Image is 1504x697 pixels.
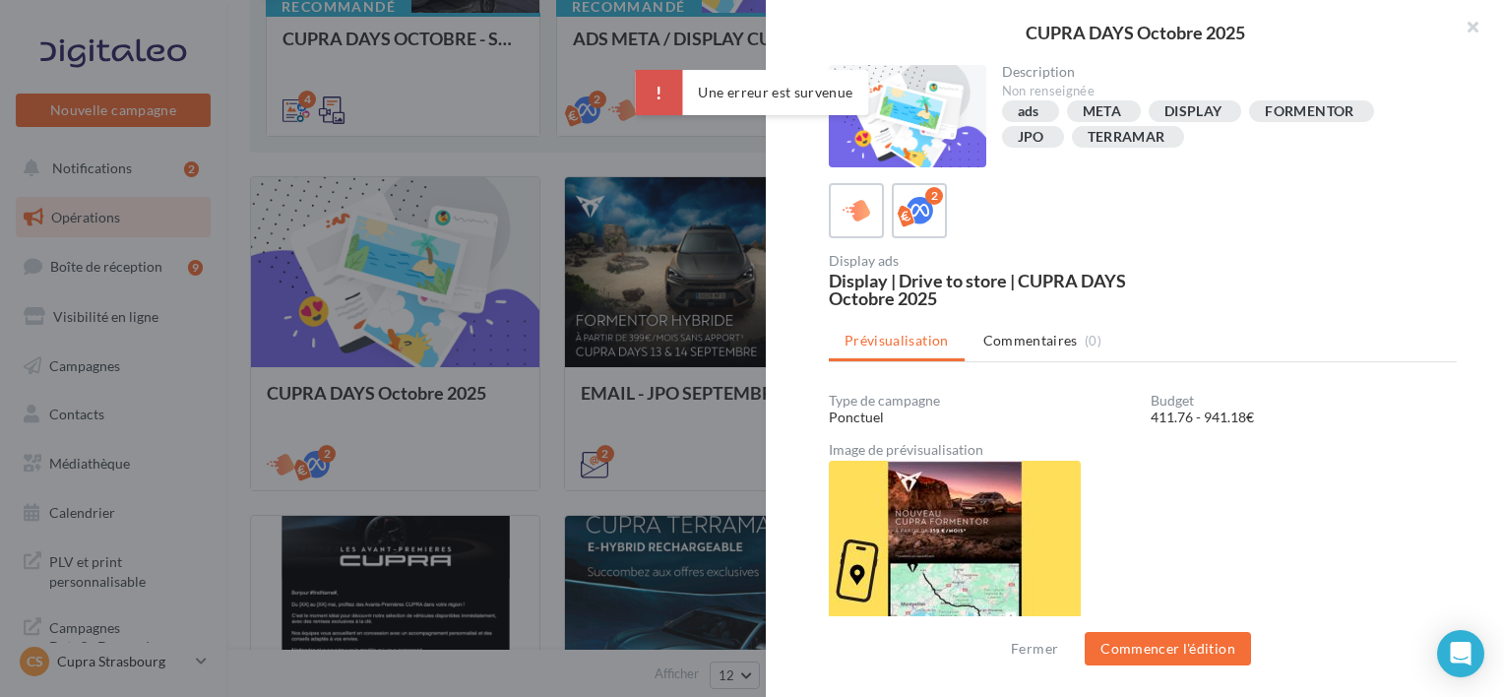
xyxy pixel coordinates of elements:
div: Display ads [829,254,1135,268]
div: Budget [1151,394,1457,408]
div: Display | Drive to store | CUPRA DAYS Octobre 2025 [829,272,1135,307]
div: META [1083,104,1121,119]
button: Fermer [1003,637,1066,661]
div: FORMENTOR [1265,104,1353,119]
div: Type de campagne [829,394,1135,408]
div: JPO [1018,130,1044,145]
div: TERRAMAR [1088,130,1165,145]
div: Ponctuel [829,408,1135,427]
div: 2 [925,187,943,205]
button: Commencer l'édition [1085,632,1251,665]
div: Une erreur est survenue [635,70,868,115]
div: 411.76 - 941.18€ [1151,408,1457,427]
div: ads [1018,104,1039,119]
span: Commentaires [983,331,1078,350]
img: c14277d021d3d8fb152ebb9bcd2e0253.jpg [829,461,1081,681]
div: CUPRA DAYS Octobre 2025 [797,24,1473,41]
div: Open Intercom Messenger [1437,630,1484,677]
span: (0) [1085,333,1101,348]
div: DISPLAY [1164,104,1222,119]
div: Description [1002,65,1442,79]
div: Image de prévisualisation [829,443,1457,457]
div: Non renseignée [1002,83,1442,100]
